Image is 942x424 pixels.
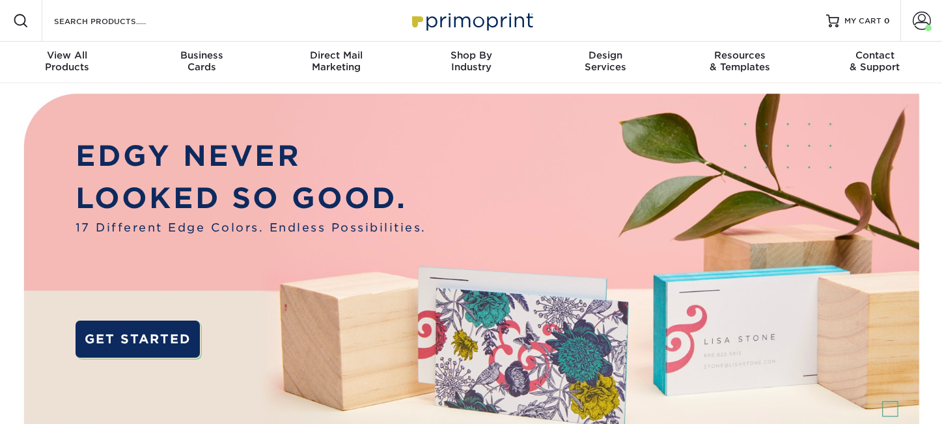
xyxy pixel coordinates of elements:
input: SEARCH PRODUCTS..... [53,13,180,29]
img: Primoprint [406,7,536,34]
div: Marketing [269,49,404,73]
a: DesignServices [538,42,673,83]
a: GET STARTED [76,321,201,358]
div: Services [538,49,673,73]
span: Direct Mail [269,49,404,61]
span: Design [538,49,673,61]
a: Direct MailMarketing [269,42,404,83]
span: 0 [884,16,890,25]
div: & Templates [673,49,808,73]
span: Business [135,49,270,61]
a: Resources& Templates [673,42,808,83]
a: Contact& Support [807,42,942,83]
div: Industry [404,49,538,73]
p: EDGY NEVER [76,135,426,177]
a: BusinessCards [135,42,270,83]
div: & Support [807,49,942,73]
span: 17 Different Edge Colors. Endless Possibilities. [76,219,426,236]
span: Contact [807,49,942,61]
a: Shop ByIndustry [404,42,538,83]
p: LOOKED SO GOOD. [76,177,426,219]
div: Cards [135,49,270,73]
span: Resources [673,49,808,61]
span: Shop By [404,49,538,61]
span: MY CART [844,16,881,27]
